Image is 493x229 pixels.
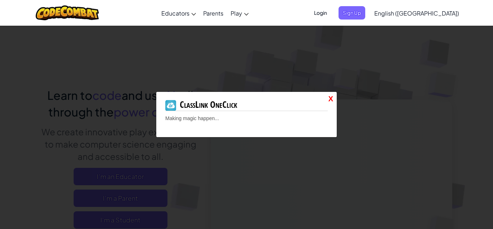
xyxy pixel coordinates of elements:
a: English ([GEOGRAPHIC_DATA]) [371,3,463,23]
span: Educators [161,9,189,17]
span: Play [231,9,242,17]
span: English ([GEOGRAPHIC_DATA]) [374,9,459,17]
h2: ClassLink OneClick [165,99,328,111]
img: CodeCombat logo [36,5,99,20]
a: Educators [158,3,200,23]
a: Parents [200,3,227,23]
a: X [328,94,333,104]
button: Login [310,6,331,20]
p: Making magic happen... [165,115,328,122]
button: Sign Up [339,6,365,20]
a: Play [227,3,252,23]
